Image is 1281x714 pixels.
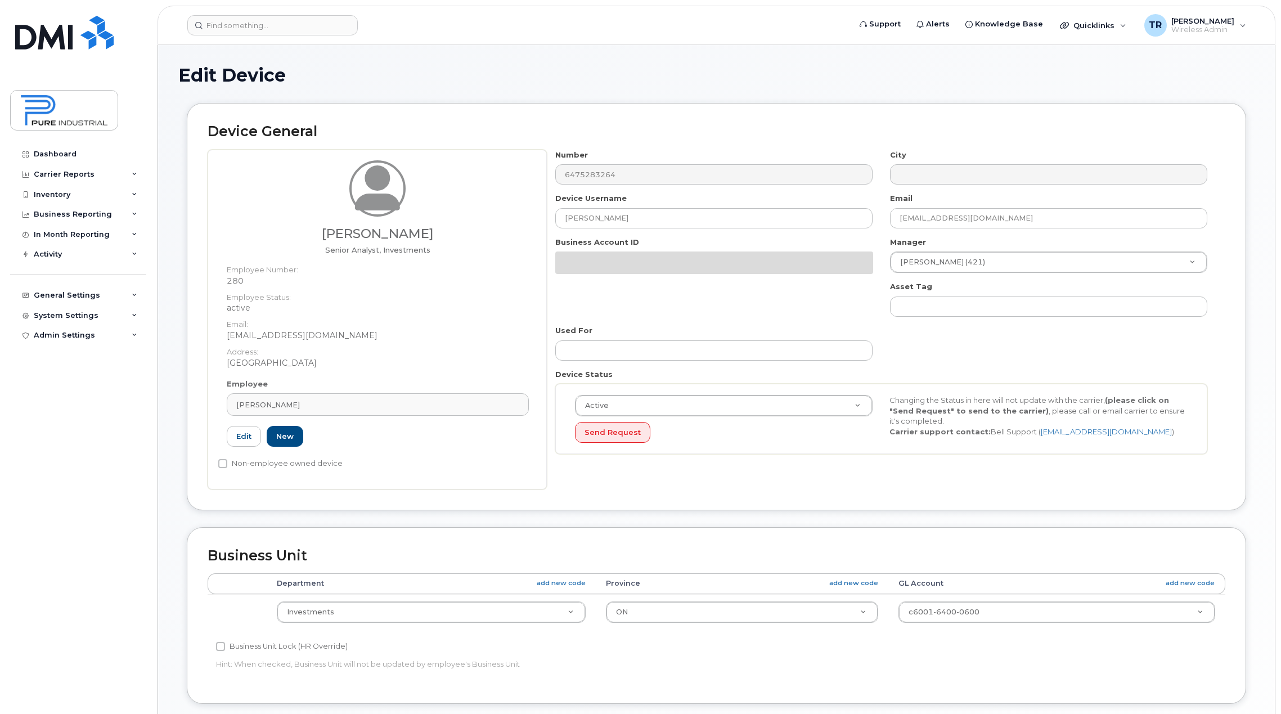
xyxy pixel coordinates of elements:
h3: [PERSON_NAME] [227,227,529,241]
dt: Email: [227,313,529,330]
span: c6001-6400-0600 [909,608,979,616]
a: c6001-6400-0600 [899,602,1215,622]
a: New [267,426,303,447]
a: [PERSON_NAME] [227,393,529,416]
a: ON [606,602,878,622]
a: [EMAIL_ADDRESS][DOMAIN_NAME] [1041,427,1172,436]
dt: Employee Status: [227,286,529,303]
a: Active [576,396,872,416]
label: Manager [890,237,926,248]
label: Device Username [555,193,627,204]
label: City [890,150,906,160]
a: add new code [537,578,586,588]
input: Business Unit Lock (HR Override) [216,642,225,651]
span: [PERSON_NAME] (421) [893,257,985,267]
a: add new code [1166,578,1215,588]
th: Department [267,573,596,594]
input: Non-employee owned device [218,459,227,468]
dd: [EMAIL_ADDRESS][DOMAIN_NAME] [227,330,529,341]
dd: active [227,302,529,313]
span: Investments [287,608,334,616]
a: add new code [829,578,878,588]
label: Used For [555,325,592,336]
span: [PERSON_NAME] [236,399,300,410]
dt: Employee Number: [227,259,529,275]
th: GL Account [888,573,1225,594]
strong: Carrier support contact: [889,427,991,436]
span: Active [578,401,609,411]
h1: Edit Device [178,65,1255,85]
label: Device Status [555,369,613,380]
dd: [GEOGRAPHIC_DATA] [227,357,529,369]
th: Province [596,573,888,594]
dt: Address: [227,341,529,357]
label: Asset Tag [890,281,932,292]
p: Hint: When checked, Business Unit will not be updated by employee's Business Unit [216,659,877,670]
h2: Device General [208,124,1225,140]
label: Business Account ID [555,237,639,248]
div: Changing the Status in here will not update with the carrier, , please call or email carrier to e... [881,395,1195,437]
label: Business Unit Lock (HR Override) [216,640,348,653]
a: [PERSON_NAME] (421) [891,252,1207,272]
label: Email [890,193,913,204]
h2: Business Unit [208,548,1225,564]
a: Investments [277,602,585,622]
dd: 280 [227,275,529,286]
span: ON [616,608,628,616]
button: Send Request [575,422,650,443]
label: Number [555,150,588,160]
span: Job title [325,245,430,254]
label: Non-employee owned device [218,457,343,470]
strong: (please click on "Send Request" to send to the carrier) [889,396,1169,415]
a: Edit [227,426,261,447]
label: Employee [227,379,268,389]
